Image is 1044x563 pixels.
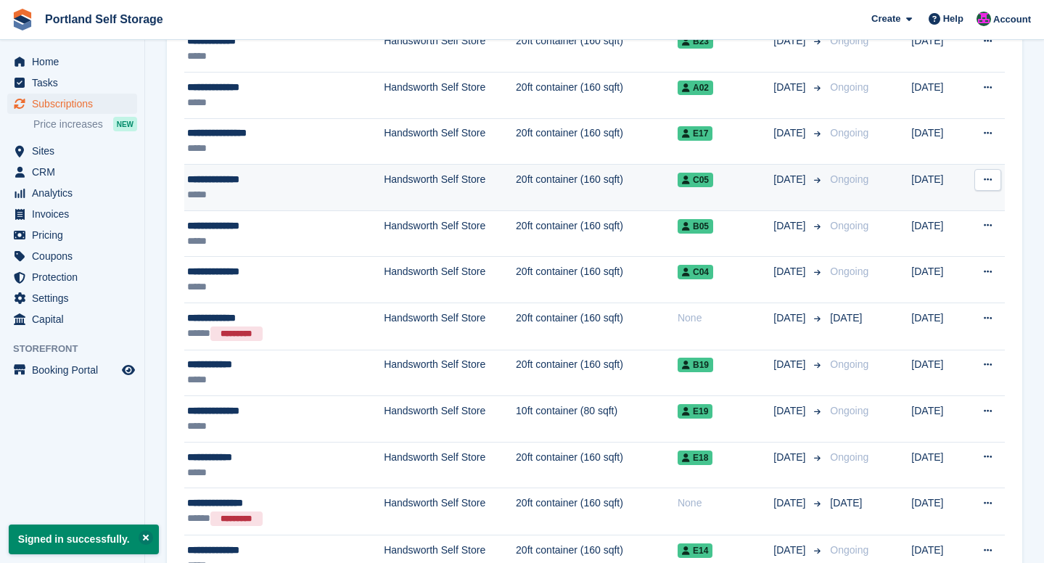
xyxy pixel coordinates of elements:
[32,52,119,72] span: Home
[830,266,868,277] span: Ongoing
[384,303,516,350] td: Handsworth Self Store
[830,220,868,231] span: Ongoing
[516,118,678,165] td: 20ft container (160 sqft)
[13,342,144,356] span: Storefront
[516,165,678,211] td: 20ft container (160 sqft)
[911,303,965,350] td: [DATE]
[7,288,137,308] a: menu
[33,118,103,131] span: Price increases
[7,94,137,114] a: menu
[7,73,137,93] a: menu
[516,210,678,257] td: 20ft container (160 sqft)
[516,396,678,443] td: 10ft container (80 sqft)
[773,496,808,511] span: [DATE]
[32,246,119,266] span: Coupons
[32,309,119,329] span: Capital
[830,127,868,139] span: Ongoing
[384,118,516,165] td: Handsworth Self Store
[7,360,137,380] a: menu
[911,118,965,165] td: [DATE]
[678,265,713,279] span: C04
[830,405,868,416] span: Ongoing
[32,183,119,203] span: Analytics
[678,404,712,419] span: E19
[977,12,991,26] img: David Baker
[516,488,678,535] td: 20ft container (160 sqft)
[32,360,119,380] span: Booking Portal
[773,264,808,279] span: [DATE]
[911,257,965,303] td: [DATE]
[911,210,965,257] td: [DATE]
[911,442,965,488] td: [DATE]
[32,141,119,161] span: Sites
[830,81,868,93] span: Ongoing
[678,173,713,187] span: C05
[7,309,137,329] a: menu
[7,52,137,72] a: menu
[120,361,137,379] a: Preview store
[678,34,713,49] span: B23
[678,543,712,558] span: E14
[830,451,868,463] span: Ongoing
[773,80,808,95] span: [DATE]
[384,257,516,303] td: Handsworth Self Store
[678,311,773,326] div: None
[384,210,516,257] td: Handsworth Self Store
[384,165,516,211] td: Handsworth Self Store
[516,73,678,119] td: 20ft container (160 sqft)
[830,497,862,509] span: [DATE]
[678,451,712,465] span: E18
[773,218,808,234] span: [DATE]
[384,396,516,443] td: Handsworth Self Store
[516,442,678,488] td: 20ft container (160 sqft)
[830,173,868,185] span: Ongoing
[7,162,137,182] a: menu
[678,496,773,511] div: None
[9,525,159,554] p: Signed in successfully.
[773,126,808,141] span: [DATE]
[32,73,119,93] span: Tasks
[32,225,119,245] span: Pricing
[773,403,808,419] span: [DATE]
[32,204,119,224] span: Invoices
[911,350,965,396] td: [DATE]
[516,26,678,73] td: 20ft container (160 sqft)
[830,544,868,556] span: Ongoing
[516,350,678,396] td: 20ft container (160 sqft)
[993,12,1031,27] span: Account
[773,33,808,49] span: [DATE]
[32,267,119,287] span: Protection
[113,117,137,131] div: NEW
[678,126,712,141] span: E17
[7,183,137,203] a: menu
[384,26,516,73] td: Handsworth Self Store
[384,442,516,488] td: Handsworth Self Store
[773,172,808,187] span: [DATE]
[7,267,137,287] a: menu
[773,357,808,372] span: [DATE]
[678,358,713,372] span: B19
[871,12,900,26] span: Create
[678,81,713,95] span: A02
[911,396,965,443] td: [DATE]
[830,312,862,324] span: [DATE]
[7,204,137,224] a: menu
[911,165,965,211] td: [DATE]
[12,9,33,30] img: stora-icon-8386f47178a22dfd0bd8f6a31ec36ba5ce8667c1dd55bd0f319d3a0aa187defe.svg
[384,350,516,396] td: Handsworth Self Store
[678,219,713,234] span: B05
[33,116,137,132] a: Price increases NEW
[516,303,678,350] td: 20ft container (160 sqft)
[384,73,516,119] td: Handsworth Self Store
[830,35,868,46] span: Ongoing
[384,488,516,535] td: Handsworth Self Store
[773,311,808,326] span: [DATE]
[39,7,169,31] a: Portland Self Storage
[32,94,119,114] span: Subscriptions
[773,543,808,558] span: [DATE]
[32,162,119,182] span: CRM
[911,488,965,535] td: [DATE]
[911,26,965,73] td: [DATE]
[32,288,119,308] span: Settings
[516,257,678,303] td: 20ft container (160 sqft)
